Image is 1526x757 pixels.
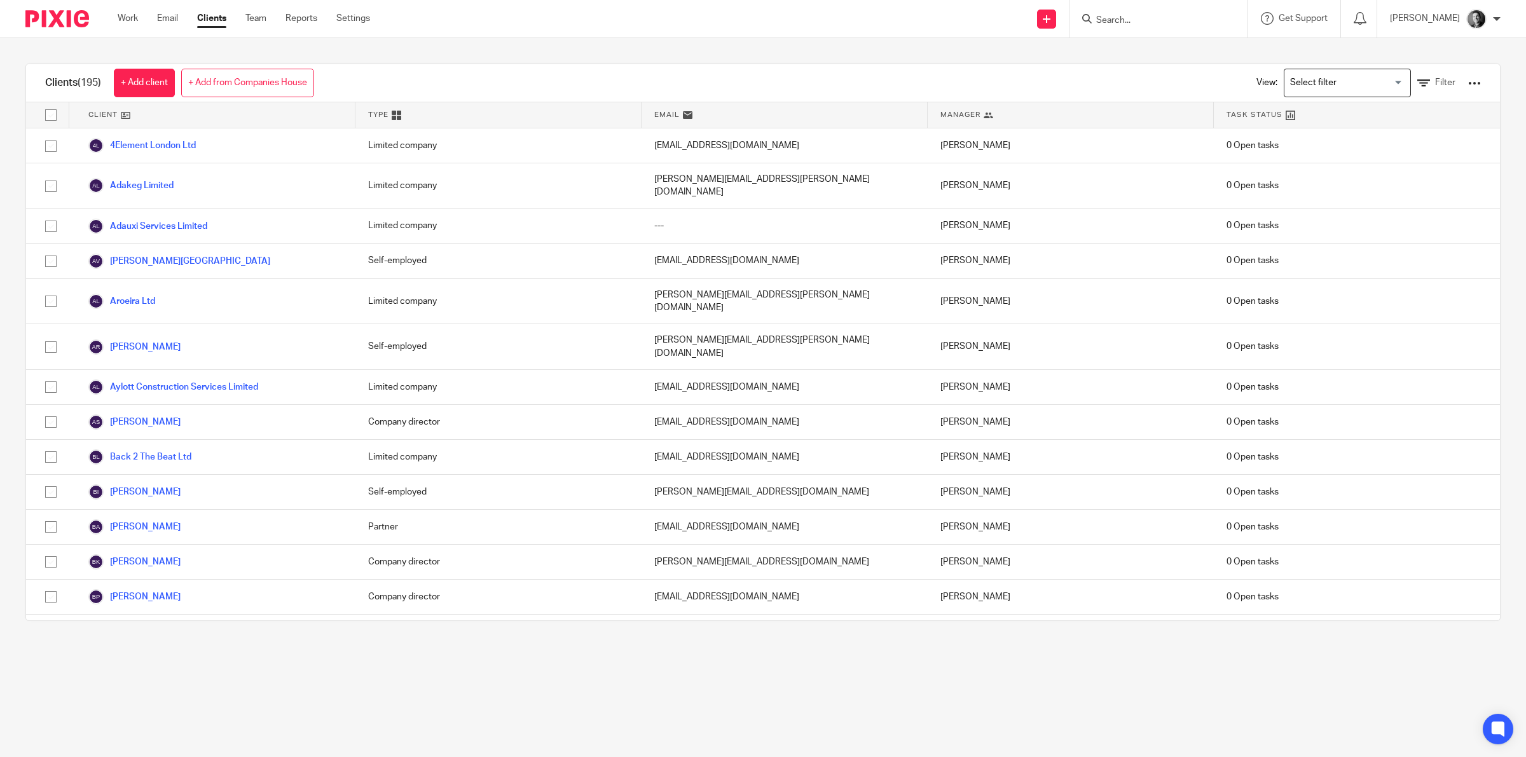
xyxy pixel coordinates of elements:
a: Email [157,12,178,25]
a: Reports [285,12,317,25]
div: Limited company [355,370,642,404]
div: [EMAIL_ADDRESS][DOMAIN_NAME] [642,370,928,404]
span: 0 Open tasks [1227,416,1279,428]
div: Limited company [355,440,642,474]
a: + Add client [114,69,175,97]
div: View: [1237,64,1481,102]
div: Limited company [355,163,642,208]
a: + Add from Companies House [181,69,314,97]
input: Search [1095,15,1209,27]
a: [PERSON_NAME][GEOGRAPHIC_DATA] [88,254,270,269]
a: [PERSON_NAME] [88,589,181,604]
div: [EMAIL_ADDRESS][DOMAIN_NAME] [642,510,928,544]
div: [PERSON_NAME][EMAIL_ADDRESS][DOMAIN_NAME] [642,615,928,649]
a: Adakeg Limited [88,178,174,193]
img: Pixie [25,10,89,27]
a: Back 2 The Beat Ltd [88,449,191,465]
div: [EMAIL_ADDRESS][DOMAIN_NAME] [642,244,928,278]
div: Self-employed [355,324,642,369]
div: Limited company [355,615,642,649]
span: (195) [78,78,101,88]
img: svg%3E [88,484,104,500]
div: [EMAIL_ADDRESS][DOMAIN_NAME] [642,405,928,439]
div: [PERSON_NAME] [928,475,1214,509]
a: [PERSON_NAME] [88,554,181,569]
span: 0 Open tasks [1227,451,1279,463]
input: Search for option [1286,72,1403,94]
a: 4Element London Ltd [88,138,196,153]
span: Client [88,109,118,120]
span: Manager [940,109,980,120]
div: [PERSON_NAME] [928,545,1214,579]
div: Partner [355,510,642,544]
h1: Clients [45,76,101,90]
div: [PERSON_NAME] [928,209,1214,243]
div: Self-employed [355,244,642,278]
div: [PERSON_NAME] [928,510,1214,544]
div: [PERSON_NAME][EMAIL_ADDRESS][PERSON_NAME][DOMAIN_NAME] [642,163,928,208]
span: Get Support [1279,14,1328,23]
span: 0 Open tasks [1227,381,1279,393]
span: 0 Open tasks [1227,254,1279,267]
div: [PERSON_NAME] [928,370,1214,404]
div: Limited company [355,128,642,163]
img: svg%3E [88,138,104,153]
div: Limited company [355,279,642,324]
img: svg%3E [88,339,104,355]
a: Team [245,12,266,25]
span: 0 Open tasks [1227,219,1279,232]
div: Limited company [355,209,642,243]
a: [PERSON_NAME] [88,519,181,535]
span: Task Status [1227,109,1282,120]
a: Aylott Construction Services Limited [88,379,258,395]
img: svg%3E [88,379,104,395]
img: svg%3E [88,178,104,193]
div: Search for option [1284,69,1411,97]
span: 0 Open tasks [1227,521,1279,533]
img: svg%3E [88,519,104,535]
div: Company director [355,545,642,579]
div: Company director [355,580,642,614]
a: [PERSON_NAME] [88,414,181,430]
a: [PERSON_NAME] [88,484,181,500]
span: 0 Open tasks [1227,139,1279,152]
a: Work [118,12,138,25]
a: Clients [197,12,226,25]
span: 0 Open tasks [1227,556,1279,568]
img: svg%3E [88,254,104,269]
div: --- [642,209,928,243]
div: [PERSON_NAME] [928,279,1214,324]
a: Adauxi Services Limited [88,219,207,234]
input: Select all [39,103,63,127]
img: svg%3E [88,414,104,430]
p: [PERSON_NAME] [1390,12,1460,25]
span: Type [368,109,388,120]
span: 0 Open tasks [1227,295,1279,308]
div: [PERSON_NAME][EMAIL_ADDRESS][DOMAIN_NAME] [642,475,928,509]
div: [EMAIL_ADDRESS][DOMAIN_NAME] [642,440,928,474]
div: [PERSON_NAME][EMAIL_ADDRESS][PERSON_NAME][DOMAIN_NAME] [642,279,928,324]
a: [PERSON_NAME] [88,339,181,355]
img: svg%3E [88,589,104,604]
div: Company director [355,405,642,439]
img: DSC_9061-3.jpg [1466,9,1487,29]
img: svg%3E [88,449,104,465]
img: svg%3E [88,554,104,569]
span: Email [654,109,680,120]
div: Self-employed [355,475,642,509]
div: [PERSON_NAME][EMAIL_ADDRESS][DOMAIN_NAME] [642,545,928,579]
span: 0 Open tasks [1227,179,1279,192]
img: svg%3E [88,219,104,234]
div: [PERSON_NAME] [928,405,1214,439]
a: Aroeira Ltd [88,294,155,309]
span: Filter [1435,78,1455,87]
div: [PERSON_NAME] [928,163,1214,208]
div: [PERSON_NAME] [928,615,1214,649]
div: [PERSON_NAME] [928,128,1214,163]
span: 0 Open tasks [1227,590,1279,603]
div: [PERSON_NAME] [928,324,1214,369]
div: [PERSON_NAME] [928,244,1214,278]
img: svg%3E [88,294,104,309]
div: [PERSON_NAME] [928,580,1214,614]
div: [EMAIL_ADDRESS][DOMAIN_NAME] [642,128,928,163]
